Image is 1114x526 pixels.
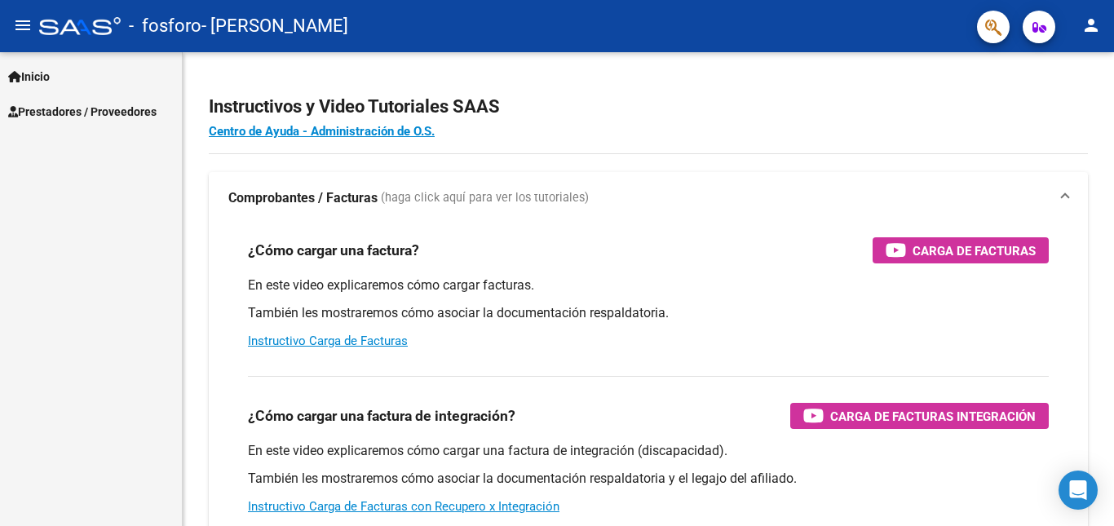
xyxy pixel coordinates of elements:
span: - fosforo [129,8,201,44]
a: Instructivo Carga de Facturas [248,334,408,348]
p: En este video explicaremos cómo cargar una factura de integración (discapacidad). [248,442,1049,460]
mat-icon: person [1081,15,1101,35]
button: Carga de Facturas [873,237,1049,263]
button: Carga de Facturas Integración [790,403,1049,429]
span: Prestadores / Proveedores [8,103,157,121]
strong: Comprobantes / Facturas [228,189,378,207]
h2: Instructivos y Video Tutoriales SAAS [209,91,1088,122]
span: - [PERSON_NAME] [201,8,348,44]
div: Open Intercom Messenger [1059,471,1098,510]
p: También les mostraremos cómo asociar la documentación respaldatoria y el legajo del afiliado. [248,470,1049,488]
span: Inicio [8,68,50,86]
span: Carga de Facturas [913,241,1036,261]
h3: ¿Cómo cargar una factura? [248,239,419,262]
a: Centro de Ayuda - Administración de O.S. [209,124,435,139]
p: En este video explicaremos cómo cargar facturas. [248,276,1049,294]
mat-expansion-panel-header: Comprobantes / Facturas (haga click aquí para ver los tutoriales) [209,172,1088,224]
span: Carga de Facturas Integración [830,406,1036,427]
mat-icon: menu [13,15,33,35]
h3: ¿Cómo cargar una factura de integración? [248,404,515,427]
p: También les mostraremos cómo asociar la documentación respaldatoria. [248,304,1049,322]
span: (haga click aquí para ver los tutoriales) [381,189,589,207]
a: Instructivo Carga de Facturas con Recupero x Integración [248,499,559,514]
